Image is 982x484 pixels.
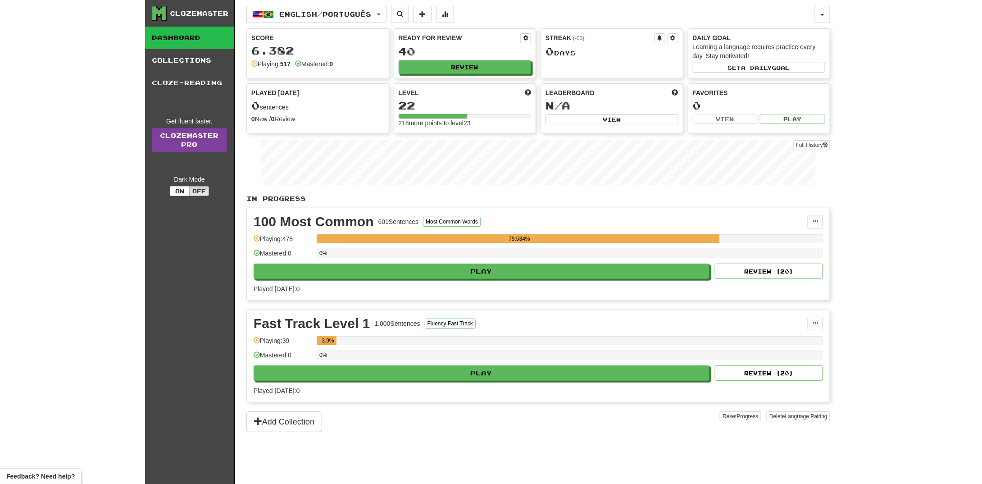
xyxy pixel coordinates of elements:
div: Clozemaster [170,9,228,18]
span: Leaderboard [546,88,595,97]
div: 3.9% [319,336,336,345]
button: Review (20) [715,264,823,279]
button: Play [254,264,709,279]
span: English / Português [280,10,372,18]
div: Mastered: 0 [254,351,312,365]
span: 0 [251,99,260,112]
button: View [693,114,758,124]
a: Cloze-Reading [145,72,234,94]
div: Learning a language requires practice every day. Stay motivated! [693,42,826,60]
span: Score more points to level up [525,88,531,97]
button: More stats [436,6,454,23]
div: 100 Most Common [254,215,374,228]
button: Most Common Words [423,217,481,227]
a: Dashboard [145,27,234,49]
div: 6.382 [251,45,384,56]
button: Review [399,60,532,74]
strong: 0 [251,115,255,123]
div: 601 Sentences [378,217,419,226]
button: Search sentences [391,6,409,23]
span: Open feedback widget [6,472,75,481]
span: Level [399,88,419,97]
div: Score [251,33,384,42]
div: 40 [399,46,532,57]
div: Playing: [251,59,291,68]
span: Played [DATE]: 0 [254,387,300,394]
button: Add Collection [246,411,322,432]
button: DeleteLanguage Pairing [767,411,830,421]
div: Mastered: [295,59,333,68]
span: N/A [546,99,570,112]
div: Get fluent faster. [152,117,227,126]
div: sentences [251,100,384,112]
span: Played [DATE]: 0 [254,285,300,292]
span: 0 [546,45,554,58]
strong: 0 [329,60,333,68]
a: Collections [145,49,234,72]
span: This week in points, UTC [672,88,678,97]
button: On [170,186,190,196]
button: Off [189,186,209,196]
button: Full History [793,140,830,150]
button: View [546,114,678,124]
p: In Progress [246,194,830,203]
div: Favorites [693,88,826,97]
span: a daily [741,64,772,71]
div: 22 [399,100,532,111]
div: 79.534% [319,234,719,243]
div: Day s [546,46,678,58]
button: ResetProgress [720,411,761,421]
div: Playing: 478 [254,234,312,249]
div: Mastered: 0 [254,249,312,264]
button: Add sentence to collection [414,6,432,23]
span: Played [DATE] [251,88,299,97]
button: English/Português [246,6,386,23]
div: Ready for Review [399,33,521,42]
button: Fluency Fast Track [425,319,476,329]
button: Play [760,114,825,124]
div: Dark Mode [152,175,227,184]
div: 218 more points to level 23 [399,119,532,128]
a: ClozemasterPro [152,128,227,152]
span: Language Pairing [785,413,827,420]
div: Daily Goal [693,33,826,42]
div: New / Review [251,114,384,123]
button: Review (20) [715,365,823,381]
div: Streak [546,33,655,42]
div: Playing: 39 [254,336,312,351]
strong: 517 [280,60,291,68]
button: Seta dailygoal [693,63,826,73]
span: Progress [737,413,759,420]
div: 1.000 Sentences [375,319,420,328]
strong: 0 [271,115,275,123]
button: Play [254,365,709,381]
a: (-03) [573,35,584,41]
div: Fast Track Level 1 [254,317,370,330]
div: 0 [693,100,826,111]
